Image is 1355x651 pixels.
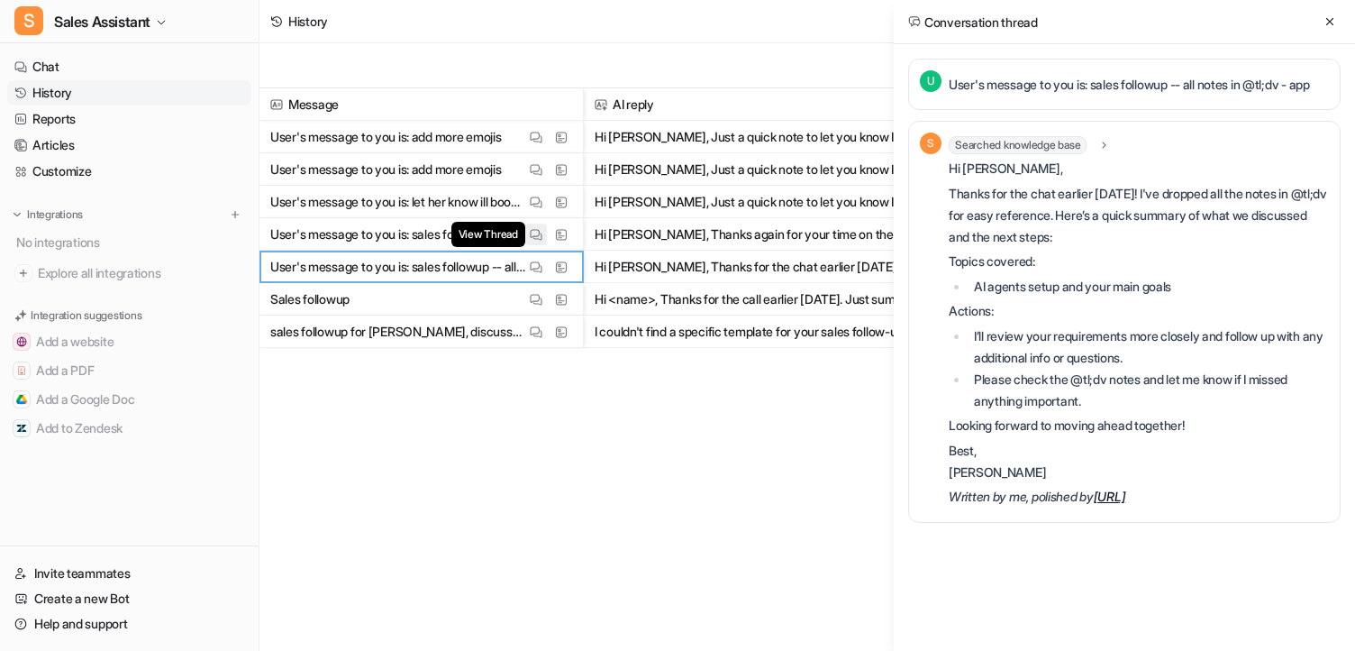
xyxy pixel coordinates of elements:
[949,415,1329,436] p: Looking forward to moving ahead together!
[7,159,251,184] a: Customize
[595,283,946,316] button: Hi <name>, Thanks for the call earlier [DATE]. Just summarising the discussion and next steps: To...
[949,74,1310,96] p: User's message to you is: sales followup -- all notes in @tl;dv - app
[270,283,350,316] p: Sales followup
[16,423,27,434] img: Add to Zendesk
[16,336,27,347] img: Add a website
[270,153,502,186] p: User's message to you is: add more emojis
[7,414,251,443] button: Add to ZendeskAdd to Zendesk
[7,261,251,286] a: Explore all integrations
[949,251,1329,272] p: Topics covered:
[270,251,525,283] p: User's message to you is: sales followup -- all notes in @tl;dv - app
[7,80,251,105] a: History
[14,6,43,35] span: S
[11,208,23,221] img: expand menu
[229,208,241,221] img: menu_add.svg
[595,186,946,218] button: Hi [PERSON_NAME], Just a quick note to let you know I'll book a follow-up call in about a week to...
[595,121,946,153] button: Hi [PERSON_NAME], Just a quick note to let you know I'll book a follow-up call in about a week to...
[7,54,251,79] a: Chat
[31,307,141,324] p: Integration suggestions
[267,88,576,121] span: Message
[595,218,946,251] button: Hi [PERSON_NAME], Thanks again for your time on the call and for sharing so much about your suppo...
[949,440,1329,483] p: Best, [PERSON_NAME]
[1094,489,1126,504] a: [URL]
[920,133,941,154] span: S
[11,227,251,257] div: No integrations
[7,586,251,611] a: Create a new Bot
[525,224,547,245] button: View Thread
[270,218,525,251] p: User's message to you is: sales follow up call. use the TLDV notes as the [DOMAIN_NAME];dv - [PER...
[270,121,502,153] p: User's message to you is: add more emojis
[270,186,525,218] p: User's message to you is: let her know ill book a followup call in a week or so
[7,206,88,224] button: Integrations
[288,12,328,31] div: History
[7,327,251,356] button: Add a websiteAdd a website
[270,316,525,348] p: sales followup for [PERSON_NAME], discussed how to install [PERSON_NAME], next step followup call.
[595,316,946,348] button: I couldn't find a specific template for your sales follow-up request. If you could provide more d...
[54,9,150,34] span: Sales Assistant
[14,264,32,282] img: explore all integrations
[949,489,1125,504] em: Written by me, polished by
[969,369,1329,412] li: Please check the @tl;dv notes and let me know if I missed anything important.
[7,106,251,132] a: Reports
[38,259,244,288] span: Explore all integrations
[949,158,1329,179] p: Hi [PERSON_NAME],
[949,136,1087,154] span: Searched knowledge base
[595,251,946,283] button: Hi [PERSON_NAME], Thanks for the chat earlier [DATE]! I've dropped all the notes in @tl;dv for ea...
[27,207,83,222] p: Integrations
[969,276,1329,298] li: AI agents setup and your main goals
[451,222,525,247] span: View Thread
[908,13,1038,32] h2: Conversation thread
[7,611,251,637] a: Help and support
[591,88,950,121] span: AI reply
[7,385,251,414] button: Add a Google DocAdd a Google Doc
[16,394,27,405] img: Add a Google Doc
[949,183,1329,248] p: Thanks for the chat earlier [DATE]! I've dropped all the notes in @tl;dv for easy reference. Here...
[595,153,946,186] button: Hi [PERSON_NAME], Just a quick note to let you know I'll book a follow-up call in about a week to...
[7,133,251,158] a: Articles
[949,300,1329,322] p: Actions:
[16,365,27,376] img: Add a PDF
[969,325,1329,369] li: I’ll review your requirements more closely and follow up with any additional info or questions.
[7,356,251,385] button: Add a PDFAdd a PDF
[7,561,251,586] a: Invite teammates
[920,70,941,92] span: U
